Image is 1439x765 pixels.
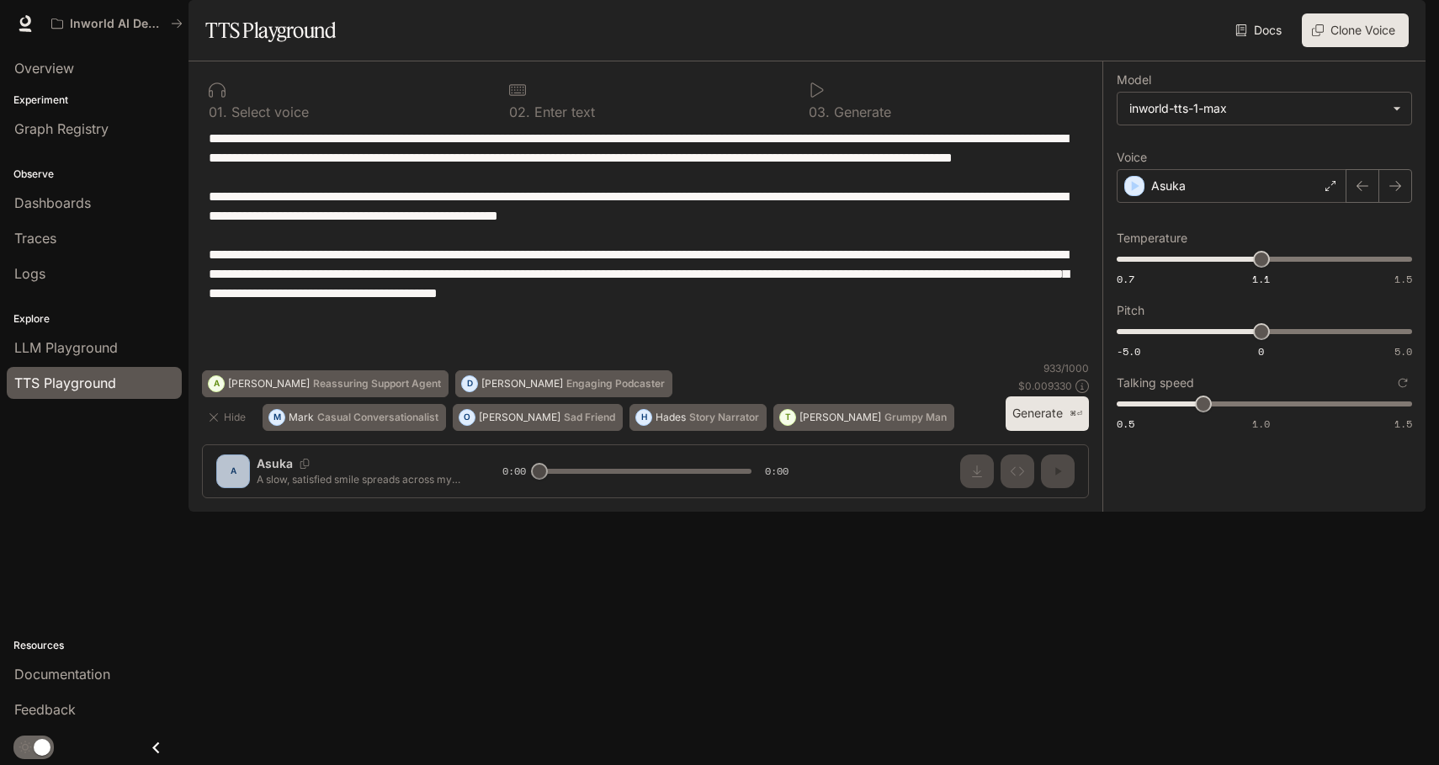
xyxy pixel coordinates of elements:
[202,370,449,397] button: A[PERSON_NAME]Reassuring Support Agent
[509,105,530,119] p: 0 2 .
[228,379,310,389] p: [PERSON_NAME]
[629,404,767,431] button: HHadesStory Narrator
[1151,178,1186,194] p: Asuka
[209,370,224,397] div: A
[1302,13,1409,47] button: Clone Voice
[689,412,759,422] p: Story Narrator
[455,370,672,397] button: D[PERSON_NAME]Engaging Podcaster
[1117,151,1147,163] p: Voice
[884,412,947,422] p: Grumpy Man
[656,412,686,422] p: Hades
[530,105,595,119] p: Enter text
[202,404,256,431] button: Hide
[269,404,284,431] div: M
[70,17,164,31] p: Inworld AI Demos
[1252,272,1270,286] span: 1.1
[1394,417,1412,431] span: 1.5
[479,412,560,422] p: [PERSON_NAME]
[459,404,475,431] div: O
[462,370,477,397] div: D
[453,404,623,431] button: O[PERSON_NAME]Sad Friend
[227,105,309,119] p: Select voice
[1394,344,1412,359] span: 5.0
[313,379,441,389] p: Reassuring Support Agent
[1232,13,1288,47] a: Docs
[773,404,954,431] button: T[PERSON_NAME]Grumpy Man
[1117,417,1134,431] span: 0.5
[564,412,615,422] p: Sad Friend
[1129,100,1384,117] div: inworld-tts-1-max
[1117,74,1151,86] p: Model
[289,412,314,422] p: Mark
[566,379,665,389] p: Engaging Podcaster
[1394,374,1412,392] button: Reset to default
[1070,409,1082,419] p: ⌘⏎
[263,404,446,431] button: MMarkCasual Conversationalist
[1394,272,1412,286] span: 1.5
[317,412,438,422] p: Casual Conversationalist
[830,105,891,119] p: Generate
[809,105,830,119] p: 0 3 .
[209,105,227,119] p: 0 1 .
[1118,93,1411,125] div: inworld-tts-1-max
[1117,377,1194,389] p: Talking speed
[1258,344,1264,359] span: 0
[1117,272,1134,286] span: 0.7
[1117,232,1187,244] p: Temperature
[44,7,190,40] button: All workspaces
[481,379,563,389] p: [PERSON_NAME]
[636,404,651,431] div: H
[1006,396,1089,431] button: Generate⌘⏎
[799,412,881,422] p: [PERSON_NAME]
[1252,417,1270,431] span: 1.0
[1117,305,1144,316] p: Pitch
[780,404,795,431] div: T
[1117,344,1140,359] span: -5.0
[205,13,336,47] h1: TTS Playground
